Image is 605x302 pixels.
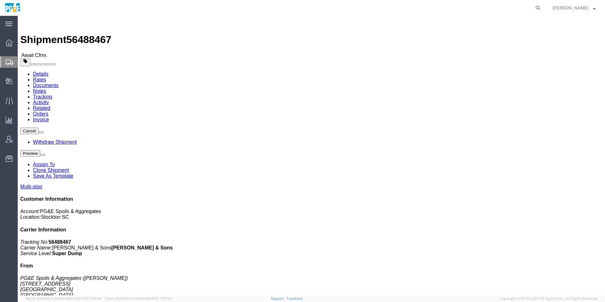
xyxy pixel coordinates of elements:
span: Client: 2025.16.0-b4dc8a9 [105,297,172,300]
span: Copyright © [DATE]-[DATE] Agistix Inc., All Rights Reserved [500,296,597,301]
span: Rhiannon Nichols [552,4,589,11]
a: Support [271,297,287,300]
button: [PERSON_NAME] [552,4,596,12]
a: Feedback [287,297,303,300]
span: [DATE] 11:37:47 [148,297,172,300]
span: Server: 2025.16.0-21b0bc45e7b [25,297,102,300]
iframe: FS Legacy Container [18,16,605,295]
span: [DATE] 11:54:36 [77,297,102,300]
img: logo [4,3,21,13]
